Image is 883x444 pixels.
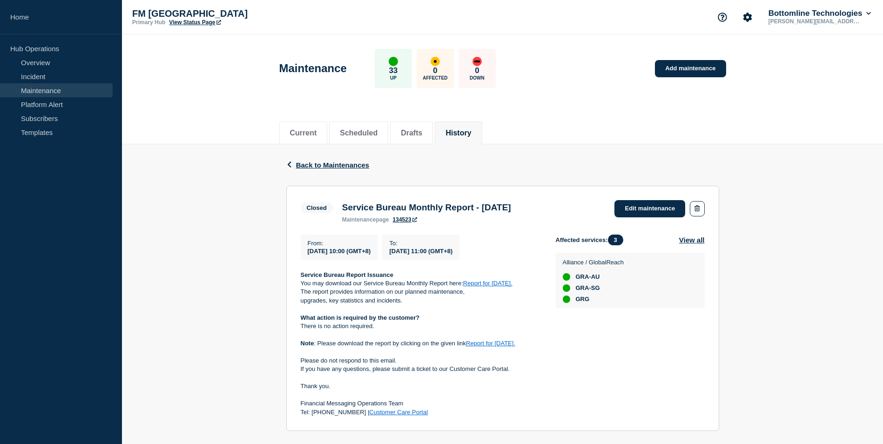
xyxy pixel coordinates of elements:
[614,200,685,217] a: Edit maintenance
[342,216,389,223] p: page
[466,340,515,347] a: Report for [DATE].
[308,248,371,255] span: [DATE] 10:00 (GMT+8)
[301,408,541,417] p: Tel: [PHONE_NUMBER] |
[423,75,447,81] p: Affected
[301,340,314,347] strong: Note
[301,322,541,330] p: There is no action required.
[767,18,863,25] p: [PERSON_NAME][EMAIL_ADDRESS][PERSON_NAME][DOMAIN_NAME]
[445,129,471,137] button: History
[738,7,757,27] button: Account settings
[563,296,570,303] div: up
[563,284,570,292] div: up
[608,235,623,245] span: 3
[463,280,512,287] a: Report for [DATE].
[433,66,437,75] p: 0
[290,129,317,137] button: Current
[576,273,600,281] span: GRA-AU
[301,271,393,278] strong: Service Bureau Report Issuance
[556,235,628,245] span: Affected services:
[767,9,873,18] button: Bottomline Technologies
[296,161,370,169] span: Back to Maintenances
[389,66,398,75] p: 33
[169,19,221,26] a: View Status Page
[475,66,479,75] p: 0
[301,279,541,288] p: You may download our Service Bureau Monthly Report here:
[389,248,452,255] span: [DATE] 11:00 (GMT+8)
[679,235,705,245] button: View all
[132,8,318,19] p: FM [GEOGRAPHIC_DATA]
[390,75,397,81] p: Up
[393,216,417,223] a: 134523
[576,296,590,303] span: GRG
[301,382,541,390] p: Thank you.
[301,365,541,373] p: If you have any questions, please submit a ticket to our Customer Care Portal.
[301,399,541,408] p: Financial Messaging Operations Team
[431,57,440,66] div: affected
[369,409,428,416] a: Customer Care Portal
[655,60,726,77] a: Add maintenance
[301,314,420,321] strong: What action is required by the customer?
[286,161,370,169] button: Back to Maintenances
[401,129,422,137] button: Drafts
[301,296,541,305] p: upgrades, key statistics and incidents.
[342,202,511,213] h3: Service Bureau Monthly Report - [DATE]
[301,202,333,213] span: Closed
[301,288,541,296] p: The report provides information on our planned maintenance,
[389,57,398,66] div: up
[563,259,624,266] p: Alliance / GlobalReach
[389,240,452,247] p: To :
[301,357,541,365] p: Please do not respond to this email.
[563,273,570,281] div: up
[308,240,371,247] p: From :
[342,216,376,223] span: maintenance
[132,19,165,26] p: Primary Hub
[713,7,732,27] button: Support
[301,339,541,348] p: : Please download the report by clicking on the given link
[576,284,600,292] span: GRA-SG
[340,129,377,137] button: Scheduled
[279,62,347,75] h1: Maintenance
[472,57,482,66] div: down
[470,75,485,81] p: Down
